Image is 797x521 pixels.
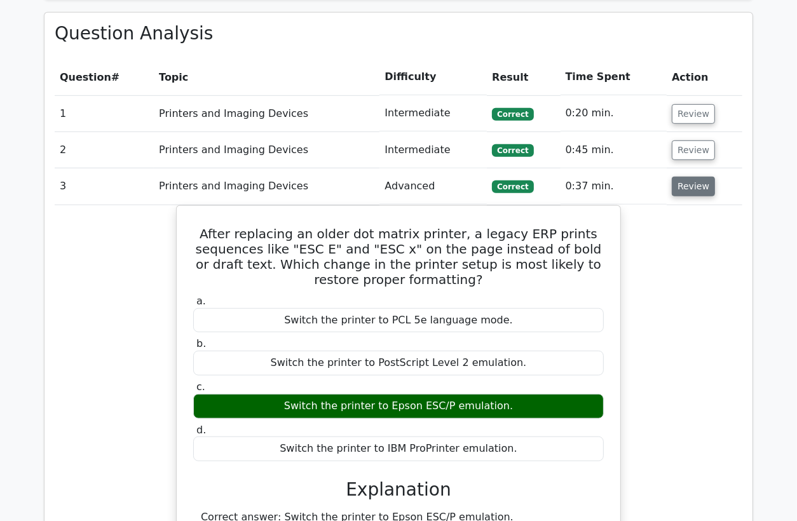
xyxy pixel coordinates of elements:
[192,226,605,287] h5: After replacing an older dot matrix printer, a legacy ERP prints sequences like "ESC E" and "ESC ...
[55,168,154,205] td: 3
[193,351,604,376] div: Switch the printer to PostScript Level 2 emulation.
[667,59,742,95] th: Action
[561,168,667,205] td: 0:37 min.
[561,95,667,132] td: 0:20 min.
[193,308,604,333] div: Switch the printer to PCL 5e language mode.
[196,381,205,393] span: c.
[672,104,715,124] button: Review
[154,168,379,205] td: Printers and Imaging Devices
[561,132,667,168] td: 0:45 min.
[55,59,154,95] th: #
[492,108,533,121] span: Correct
[379,95,487,132] td: Intermediate
[201,479,596,501] h3: Explanation
[193,394,604,419] div: Switch the printer to Epson ESC/P emulation.
[196,337,206,349] span: b.
[196,295,206,307] span: a.
[379,132,487,168] td: Intermediate
[154,132,379,168] td: Printers and Imaging Devices
[55,132,154,168] td: 2
[55,23,742,44] h3: Question Analysis
[672,140,715,160] button: Review
[193,436,604,461] div: Switch the printer to IBM ProPrinter emulation.
[60,71,111,83] span: Question
[672,177,715,196] button: Review
[196,424,206,436] span: d.
[379,168,487,205] td: Advanced
[492,180,533,193] span: Correct
[487,59,560,95] th: Result
[154,59,379,95] th: Topic
[154,95,379,132] td: Printers and Imaging Devices
[55,95,154,132] td: 1
[561,59,667,95] th: Time Spent
[379,59,487,95] th: Difficulty
[492,144,533,157] span: Correct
